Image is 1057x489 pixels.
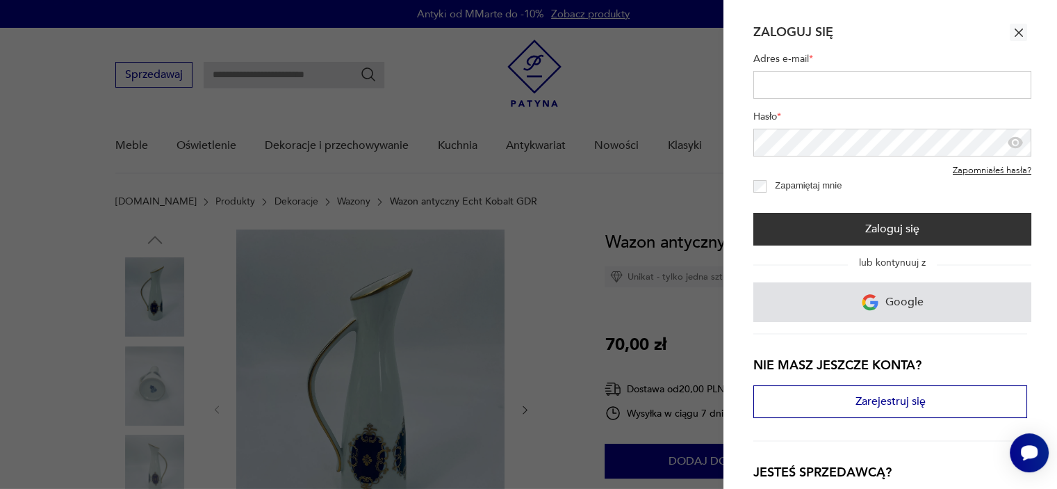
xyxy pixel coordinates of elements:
[753,282,1031,322] a: Google
[753,385,1027,418] button: Zarejestruj się
[753,464,1027,481] h3: Jesteś sprzedawcą?
[775,180,842,191] label: Zapamiętaj mnie
[753,24,833,41] h2: Zaloguj się
[848,256,937,269] span: lub kontynuuj z
[885,291,924,313] p: Google
[1010,433,1049,472] iframe: Smartsupp widget button
[953,166,1031,177] a: Zapomniałeś hasła?
[753,357,1027,374] h3: Nie masz jeszcze konta?
[753,213,1031,246] button: Zaloguj się
[753,52,1031,71] label: Adres e-mail
[753,110,1031,129] label: Hasło
[862,294,878,311] img: Ikona Google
